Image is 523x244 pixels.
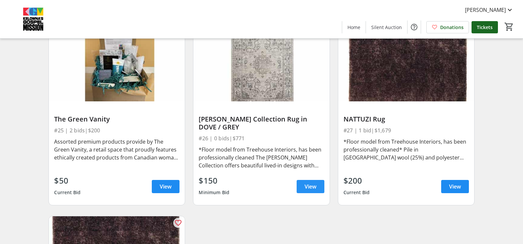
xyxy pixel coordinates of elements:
span: [PERSON_NAME] [465,6,506,14]
div: $50 [54,175,81,187]
mat-icon: favorite_outline [174,219,182,227]
span: View [305,183,316,191]
div: NATTUZI Rug [343,115,469,123]
span: Silent Auction [371,24,402,31]
span: View [160,183,172,191]
div: *Floor model from Treehouse Interiors, has been professionally cleaned* Pile in [GEOGRAPHIC_DATA]... [343,138,469,161]
button: [PERSON_NAME] [460,5,519,15]
a: Tickets [472,21,498,33]
div: Current Bid [54,187,81,198]
div: Minimum Bid [199,187,229,198]
span: Donations [440,24,464,31]
a: View [152,180,180,193]
div: Current Bid [343,187,370,198]
button: Help [408,20,421,34]
a: View [297,180,324,193]
div: [PERSON_NAME] Collection Rug in DOVE / GREY [199,115,324,131]
span: Tickets [477,24,493,31]
img: NATTUZI Rug [338,25,474,101]
img: The Green Vanity [49,25,185,101]
div: $200 [343,175,370,187]
div: *Floor model from Treehouse Interiors, has been professionally cleaned The [PERSON_NAME] Collecti... [199,146,324,169]
div: #27 | 1 bid | $1,679 [343,126,469,135]
div: Assorted premium products provide by The Green Vanity, a retail space that proudly features ethic... [54,138,180,161]
img: Kelowna's Gospel Mission's Logo [4,3,63,36]
a: Silent Auction [366,21,407,33]
a: Home [342,21,366,33]
div: #25 | 2 bids | $200 [54,126,180,135]
a: View [441,180,469,193]
div: The Green Vanity [54,115,180,123]
a: Donations [426,21,469,33]
div: #26 | 0 bids | $771 [199,134,324,143]
div: $150 [199,175,229,187]
span: Home [347,24,360,31]
button: Cart [503,21,515,33]
span: View [449,183,461,191]
img: JOAQUIN Collection Rug in DOVE / GREY [193,25,329,101]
